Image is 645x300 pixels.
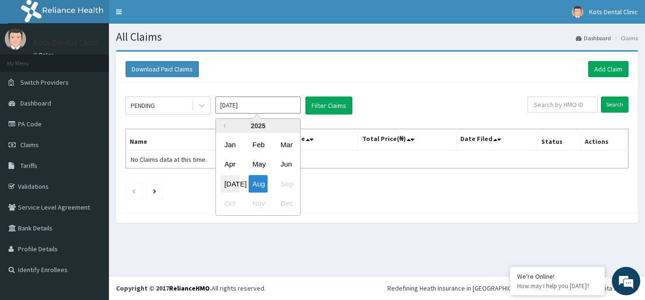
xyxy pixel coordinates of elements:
a: Add Claim [588,61,628,77]
div: Choose January 2025 [221,136,240,153]
h1: All Claims [116,31,638,43]
div: Choose August 2025 [249,175,268,193]
button: Download Paid Claims [125,61,199,77]
th: Status [537,129,581,151]
button: Filter Claims [305,97,352,115]
div: We're Online! [517,272,598,281]
a: Previous page [132,186,136,195]
input: Search [601,97,628,113]
div: PENDING [131,101,155,110]
input: Search by HMO ID [528,97,598,113]
th: Actions [581,129,628,151]
div: Choose June 2025 [277,156,296,173]
div: month 2025-08 [216,135,300,213]
th: Total Price(₦) [358,129,456,151]
th: Name [126,129,252,151]
p: Kots Dental Clinic [33,38,99,47]
span: Kots Dental Clinic [589,8,638,16]
a: Next page [153,186,156,195]
div: Choose March 2025 [277,136,296,153]
img: User Image [572,6,583,18]
input: Select Month and Year [215,97,301,114]
div: 2025 [216,119,300,133]
span: Dashboard [20,99,51,107]
a: Dashboard [576,34,611,42]
div: Choose May 2025 [249,156,268,173]
strong: Copyright © 2017 . [116,284,212,292]
span: No Claims data at this time. [131,155,207,164]
span: Switch Providers [20,78,69,87]
div: Choose July 2025 [221,175,240,193]
a: Online [33,52,56,58]
div: Choose April 2025 [221,156,240,173]
a: RelianceHMO [169,284,210,292]
span: Claims [20,141,39,149]
p: How may I help you today? [517,282,598,290]
th: Date Filed [456,129,537,151]
li: Claims [612,34,638,42]
span: Tariffs [20,161,37,170]
div: Redefining Heath Insurance in [GEOGRAPHIC_DATA] using Telemedicine and Data Science! [387,283,638,293]
div: Choose February 2025 [249,136,268,153]
footer: All rights reserved. [109,276,645,300]
img: User Image [5,28,26,50]
button: Previous Year [221,124,225,128]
